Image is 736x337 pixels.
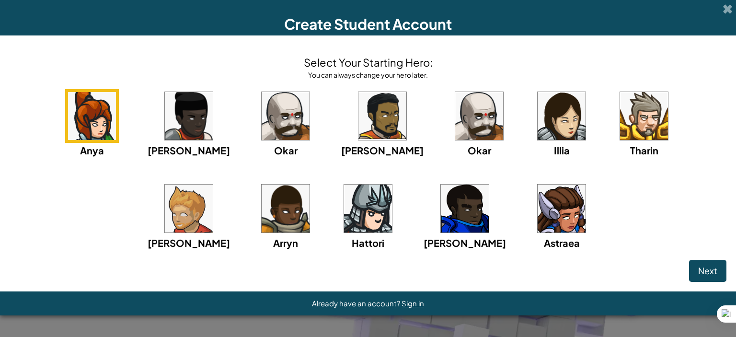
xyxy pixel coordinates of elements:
span: Next [698,265,717,276]
span: [PERSON_NAME] [148,144,230,156]
span: [PERSON_NAME] [424,237,506,249]
span: [PERSON_NAME] [148,237,230,249]
img: portrait.png [620,92,668,140]
span: Anya [80,144,104,156]
span: Okar [468,144,491,156]
h4: Select Your Starting Hero: [304,55,433,70]
span: Tharin [630,144,658,156]
img: portrait.png [262,92,310,140]
img: portrait.png [344,185,392,232]
div: You can always change your hero later. [304,70,433,80]
span: Okar [274,144,298,156]
a: Sign in [402,299,424,308]
img: portrait.png [455,92,503,140]
span: Create Student Account [284,15,452,33]
span: Illia [554,144,570,156]
img: portrait.png [538,92,586,140]
span: Astraea [544,237,580,249]
img: portrait.png [358,92,406,140]
button: Next [689,260,726,282]
img: portrait.png [262,185,310,232]
img: portrait.png [68,92,116,140]
img: portrait.png [441,185,489,232]
span: Arryn [273,237,298,249]
img: portrait.png [538,185,586,232]
span: Already have an account? [312,299,402,308]
span: [PERSON_NAME] [341,144,424,156]
img: portrait.png [165,185,213,232]
img: portrait.png [165,92,213,140]
span: Hattori [352,237,384,249]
